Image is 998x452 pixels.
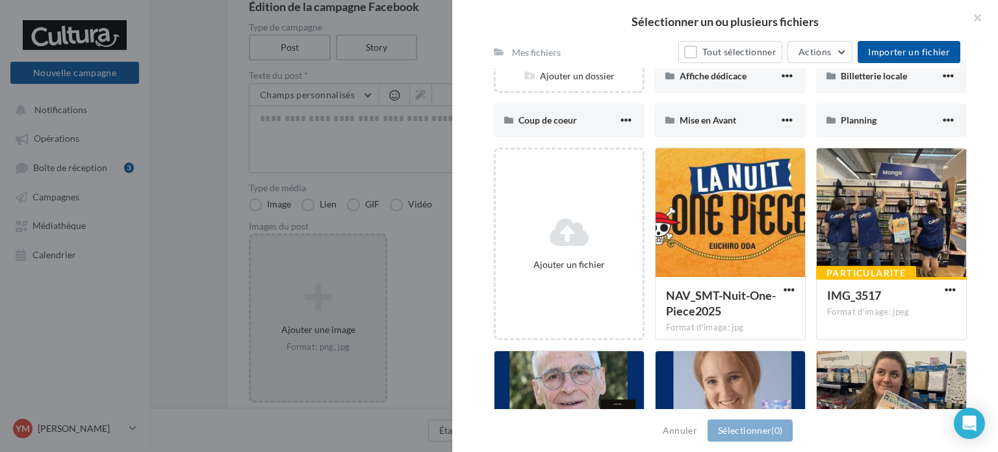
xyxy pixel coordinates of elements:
div: Format d'image: jpg [666,322,795,334]
button: Sélectionner(0) [708,419,793,442]
div: Particularité [816,266,916,280]
span: Importer un fichier [868,46,950,57]
div: Ajouter un fichier [501,258,637,271]
span: Mise en Avant [680,114,736,126]
span: Affiche dédicace [680,70,747,81]
span: Actions [799,46,831,57]
div: Open Intercom Messenger [954,408,985,439]
span: IMG_3517 [827,288,881,302]
h2: Sélectionner un ou plusieurs fichiers [473,16,977,27]
button: Importer un fichier [858,41,960,63]
span: Coup de coeur [518,114,577,126]
div: Mes fichiers [512,46,561,59]
div: Ajouter un dossier [496,70,643,83]
span: Planning [841,114,876,126]
span: Billetterie locale [841,70,907,81]
span: (0) [771,425,782,436]
div: Format d'image: jpeg [827,306,956,318]
button: Tout sélectionner [678,41,782,63]
button: Annuler [658,423,702,438]
span: NAV_SMT-Nuit-One-Piece2025 [666,288,776,318]
button: Actions [787,41,852,63]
